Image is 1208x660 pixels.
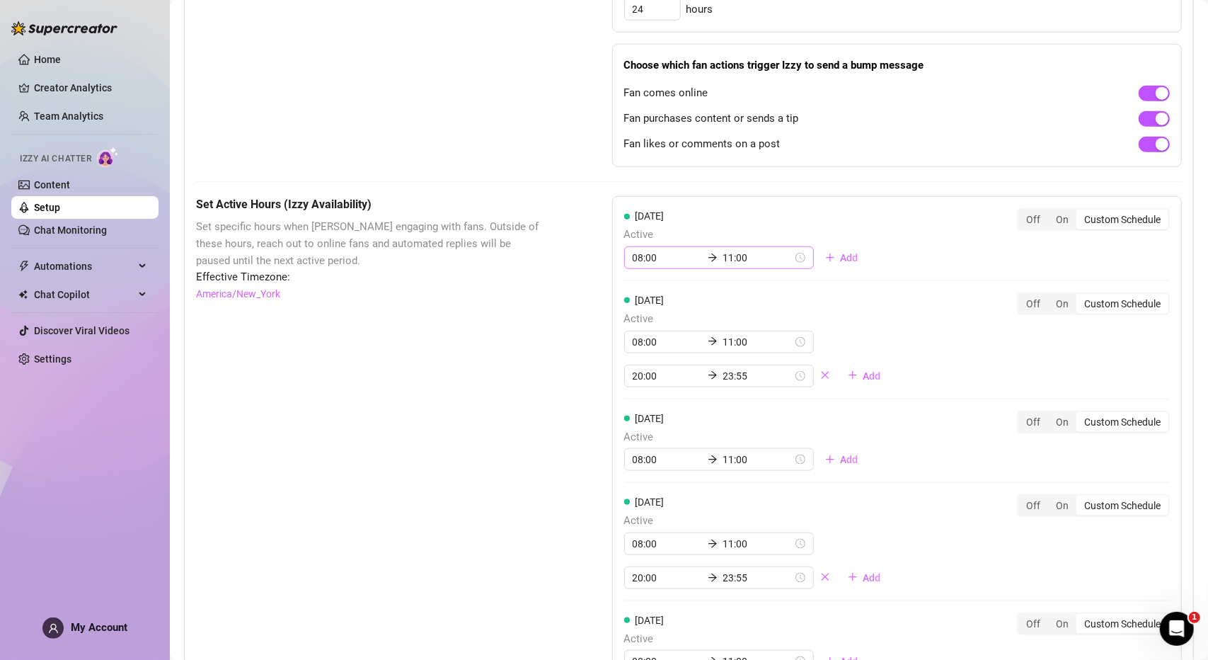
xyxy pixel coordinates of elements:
[34,255,134,278] span: Automations
[836,567,892,589] button: Add
[624,136,781,153] span: Fan likes or comments on a post
[1076,412,1168,432] div: Custom Schedule
[1018,496,1048,516] div: Off
[635,413,665,424] span: [DATE]
[34,179,70,190] a: Content
[1018,614,1048,634] div: Off
[708,455,718,465] span: arrow-right
[196,269,541,286] span: Effective Timezone:
[34,110,103,122] a: Team Analytics
[723,570,793,586] input: End time
[1017,292,1170,315] div: segmented control
[635,615,665,626] span: [DATE]
[18,290,28,300] img: Chat Copilot
[34,353,71,365] a: Settings
[34,283,134,306] span: Chat Copilot
[1017,208,1170,231] div: segmented control
[633,536,702,552] input: Start time
[196,219,541,269] span: Set specific hours when [PERSON_NAME] engaging with fans. Outside of these hours, reach out to on...
[20,152,91,166] span: Izzy AI Chatter
[825,253,835,263] span: plus
[1076,294,1168,314] div: Custom Schedule
[723,368,793,384] input: End time
[841,454,858,465] span: Add
[836,365,892,387] button: Add
[814,448,870,471] button: Add
[633,570,702,586] input: Start time
[1017,494,1170,517] div: segmented control
[11,21,117,35] img: logo-BBDzfeDw.svg
[825,455,835,465] span: plus
[196,286,280,302] a: America/New_York
[635,496,665,508] span: [DATE]
[708,253,718,263] span: arrow-right
[708,573,718,583] span: arrow-right
[633,334,702,350] input: Start time
[624,513,892,530] span: Active
[1076,210,1168,229] div: Custom Schedule
[48,623,59,634] span: user
[1048,496,1076,516] div: On
[848,370,858,380] span: plus
[633,368,702,384] input: Start time
[820,370,830,380] span: close
[1076,614,1168,634] div: Custom Schedule
[723,334,793,350] input: End time
[34,76,147,99] a: Creator Analytics
[18,261,30,272] span: thunderbolt
[34,224,107,236] a: Chat Monitoring
[633,452,702,467] input: Start time
[1018,294,1048,314] div: Off
[71,621,127,634] span: My Account
[624,311,892,328] span: Active
[1160,612,1194,646] iframe: Intercom live chat
[814,246,870,269] button: Add
[863,572,881,584] span: Add
[1189,612,1200,623] span: 1
[624,631,870,648] span: Active
[34,54,61,65] a: Home
[1048,294,1076,314] div: On
[1017,613,1170,635] div: segmented control
[820,572,830,582] span: close
[708,539,718,549] span: arrow-right
[635,295,665,306] span: [DATE]
[708,370,718,380] span: arrow-right
[723,250,793,266] input: End time
[1018,210,1048,229] div: Off
[863,370,881,382] span: Add
[1048,412,1076,432] div: On
[624,59,924,72] strong: Choose which fan actions trigger Izzy to send a bump message
[1048,614,1076,634] div: On
[1076,496,1168,516] div: Custom Schedule
[97,147,119,167] img: AI Chatter
[34,325,130,336] a: Discover Viral Videos
[1018,412,1048,432] div: Off
[34,202,60,213] a: Setup
[624,429,870,446] span: Active
[196,196,541,213] h5: Set Active Hours (Izzy Availability)
[635,210,665,222] span: [DATE]
[841,252,858,263] span: Add
[1048,210,1076,229] div: On
[708,336,718,346] span: arrow-right
[624,85,708,102] span: Fan comes online
[848,572,858,582] span: plus
[1017,411,1170,433] div: segmented control
[624,227,870,244] span: Active
[624,110,799,127] span: Fan purchases content or sends a tip
[686,1,713,18] span: hours
[633,250,702,266] input: Start time
[723,452,793,467] input: End time
[723,536,793,552] input: End time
